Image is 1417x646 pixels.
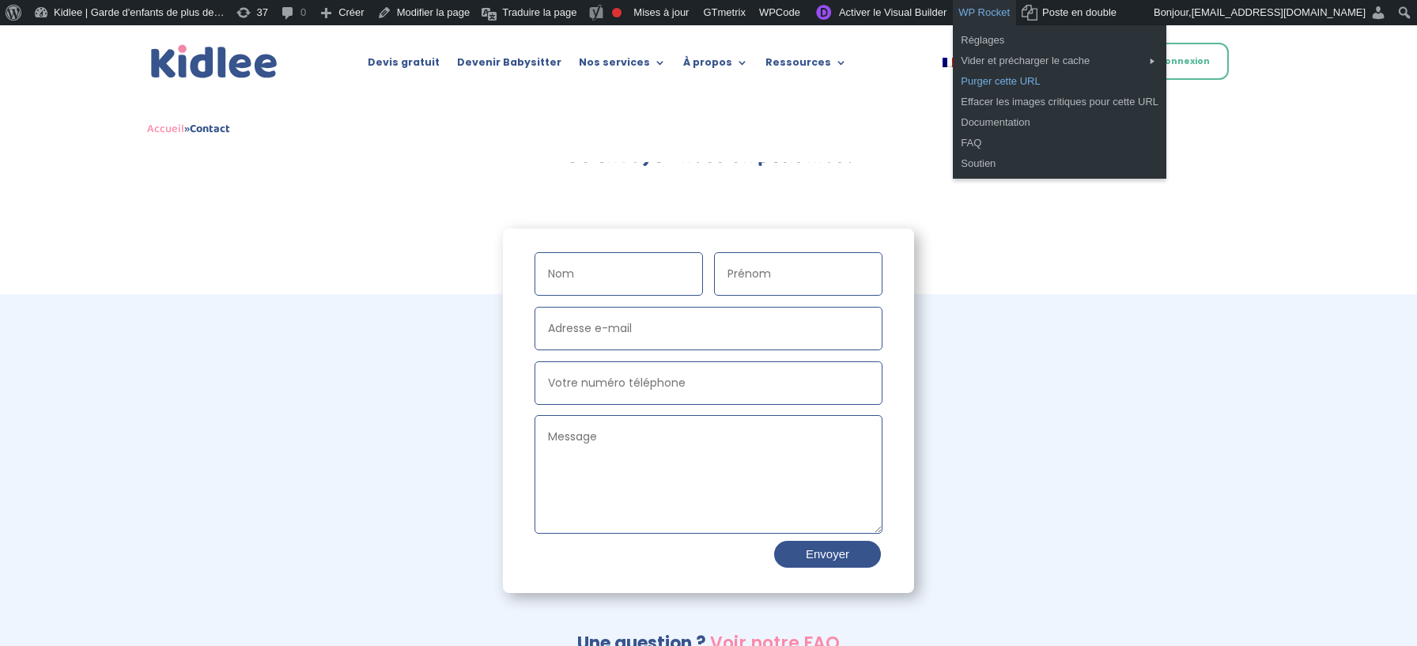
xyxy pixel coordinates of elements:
[612,8,622,17] div: L'expression clé n'est pas définie
[190,119,230,138] strong: Contact
[1192,6,1366,18] span: [EMAIL_ADDRESS][DOMAIN_NAME]
[943,58,957,67] img: Français
[953,112,1166,133] a: Documentation
[368,57,440,74] a: Devis gratuit
[457,57,561,74] a: Devenir Babysitter
[953,133,1166,153] a: FAQ
[953,30,1166,51] a: Réglages
[535,252,703,296] input: Nom
[535,307,882,350] input: Adresse e-mail
[535,361,882,405] input: Nombres acceptés uniquement.
[1139,43,1229,80] a: Connexion
[953,51,1166,71] div: Vider et précharger le cache
[714,252,882,296] input: Prénom
[147,41,282,83] img: logo_kidlee_bleu
[683,57,748,74] a: À propos
[579,57,666,74] a: Nos services
[773,539,882,570] button: Envoyer
[765,57,847,74] a: Ressources
[953,92,1166,112] a: Effacer les images critiques pour cette URL
[147,41,282,83] a: Kidlee Logo
[953,71,1166,92] a: Purger cette URL
[147,119,184,138] a: Accueil
[953,153,1166,174] a: Soutien
[147,119,230,138] span: »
